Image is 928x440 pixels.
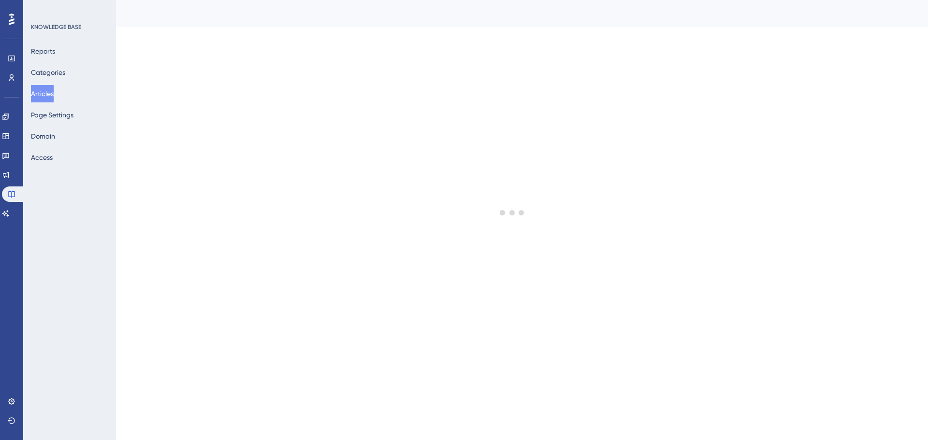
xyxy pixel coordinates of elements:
button: Access [31,149,53,166]
button: Categories [31,64,65,81]
button: Page Settings [31,106,73,124]
div: KNOWLEDGE BASE [31,23,81,31]
button: Domain [31,128,55,145]
button: Reports [31,43,55,60]
button: Articles [31,85,54,102]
